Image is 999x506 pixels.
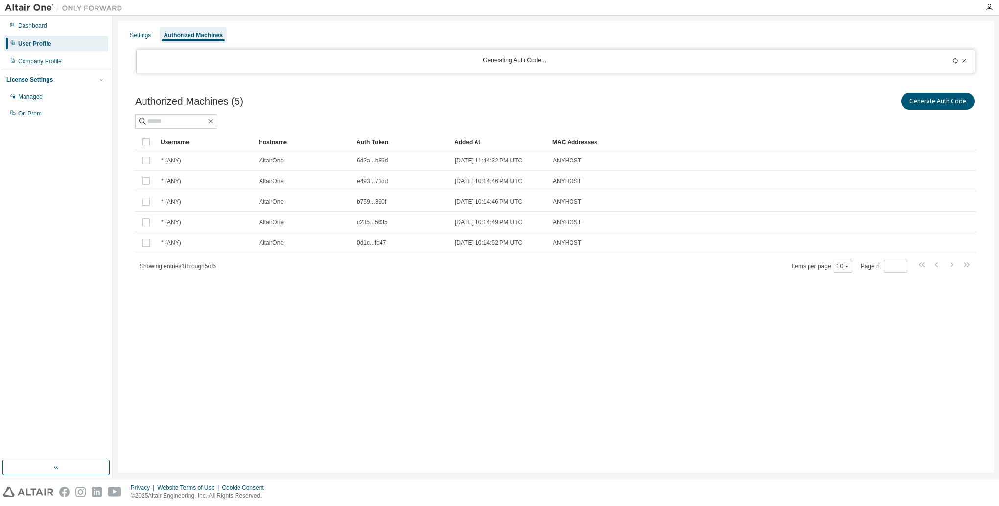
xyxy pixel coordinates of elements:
[161,135,251,150] div: Username
[131,484,157,492] div: Privacy
[552,135,874,150] div: MAC Addresses
[18,57,62,65] div: Company Profile
[455,157,522,164] span: [DATE] 11:44:32 PM UTC
[3,487,53,497] img: altair_logo.svg
[259,177,284,185] span: AltairOne
[792,260,852,273] span: Items per page
[259,198,284,206] span: AltairOne
[553,157,581,164] span: ANYHOST
[455,177,522,185] span: [DATE] 10:14:46 PM UTC
[553,198,581,206] span: ANYHOST
[18,93,43,101] div: Managed
[157,484,222,492] div: Website Terms of Use
[259,239,284,247] span: AltairOne
[143,56,886,67] div: Generating Auth Code...
[59,487,70,497] img: facebook.svg
[455,239,522,247] span: [DATE] 10:14:52 PM UTC
[553,177,581,185] span: ANYHOST
[161,198,181,206] span: * (ANY)
[259,157,284,164] span: AltairOne
[259,218,284,226] span: AltairOne
[836,262,850,270] button: 10
[357,218,388,226] span: c235...5635
[131,492,270,500] p: © 2025 Altair Engineering, Inc. All Rights Reserved.
[161,218,181,226] span: * (ANY)
[161,239,181,247] span: * (ANY)
[455,218,522,226] span: [DATE] 10:14:49 PM UTC
[135,96,243,107] span: Authorized Machines (5)
[92,487,102,497] img: linkedin.svg
[130,31,151,39] div: Settings
[222,484,269,492] div: Cookie Consent
[5,3,127,13] img: Altair One
[861,260,907,273] span: Page n.
[357,177,388,185] span: e493...71dd
[553,239,581,247] span: ANYHOST
[75,487,86,497] img: instagram.svg
[164,31,223,39] div: Authorized Machines
[18,110,42,117] div: On Prem
[259,135,349,150] div: Hostname
[357,157,388,164] span: 6d2a...b89d
[108,487,122,497] img: youtube.svg
[357,239,386,247] span: 0d1c...fd47
[18,40,51,47] div: User Profile
[357,135,447,150] div: Auth Token
[18,22,47,30] div: Dashboard
[140,263,216,270] span: Showing entries 1 through 5 of 5
[454,135,545,150] div: Added At
[161,157,181,164] span: * (ANY)
[455,198,522,206] span: [DATE] 10:14:46 PM UTC
[161,177,181,185] span: * (ANY)
[553,218,581,226] span: ANYHOST
[357,198,386,206] span: b759...390f
[6,76,53,84] div: License Settings
[901,93,975,110] button: Generate Auth Code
